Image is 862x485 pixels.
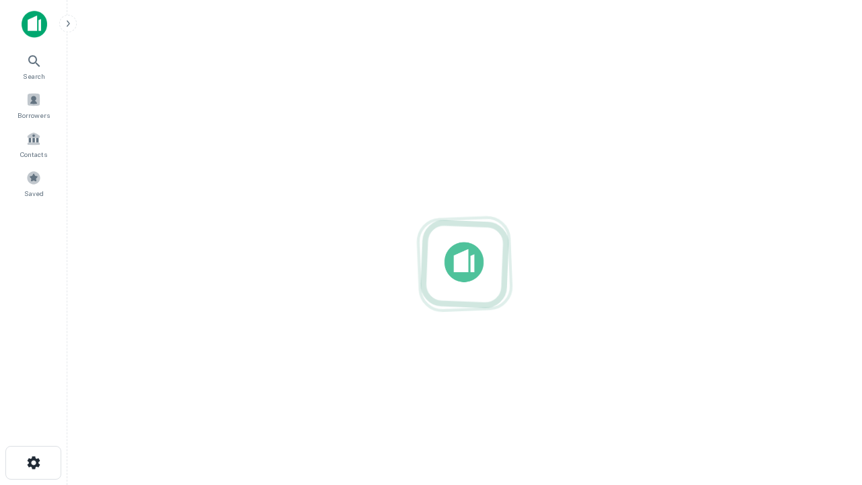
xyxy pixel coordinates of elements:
img: capitalize-icon.png [22,11,47,38]
span: Search [23,71,45,82]
iframe: Chat Widget [795,377,862,442]
a: Search [4,48,63,84]
a: Contacts [4,126,63,162]
span: Borrowers [18,110,50,121]
span: Contacts [20,149,47,160]
a: Borrowers [4,87,63,123]
span: Saved [24,188,44,199]
a: Saved [4,165,63,201]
